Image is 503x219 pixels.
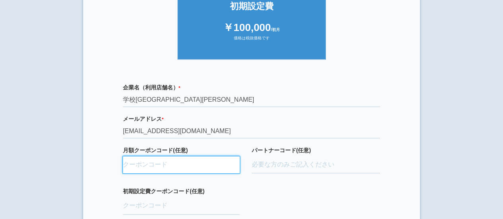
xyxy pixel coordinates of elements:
input: 必要な方のみご記入ください [252,156,381,174]
label: 企業名（利用店舗名） [123,83,380,91]
input: クーポンコード [123,156,240,174]
label: 月額クーポンコード(任意) [123,146,240,154]
span: /初月 [271,27,280,32]
input: クーポンコード [123,197,240,215]
div: 価格は税抜価格です [186,35,318,47]
label: メールアドレス [123,115,380,123]
label: 初期設定費クーポンコード(任意) [123,187,240,195]
div: ￥100,000 [186,20,318,35]
label: パートナーコード(任意) [252,146,381,154]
